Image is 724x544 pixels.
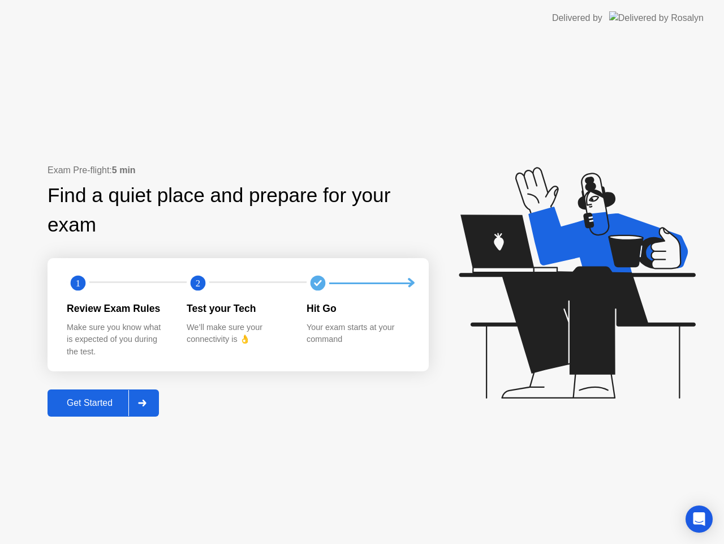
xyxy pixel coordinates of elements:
[67,322,169,358] div: Make sure you know what is expected of you during the test.
[48,164,429,177] div: Exam Pre-flight:
[51,398,128,408] div: Get Started
[67,301,169,316] div: Review Exam Rules
[187,301,288,316] div: Test your Tech
[552,11,602,25] div: Delivered by
[196,278,200,289] text: 2
[307,322,408,346] div: Your exam starts at your command
[686,506,713,533] div: Open Intercom Messenger
[76,278,80,289] text: 1
[48,389,159,417] button: Get Started
[609,11,704,24] img: Delivered by Rosalyn
[187,322,288,346] div: We’ll make sure your connectivity is 👌
[48,181,429,241] div: Find a quiet place and prepare for your exam
[307,301,408,316] div: Hit Go
[112,165,136,175] b: 5 min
